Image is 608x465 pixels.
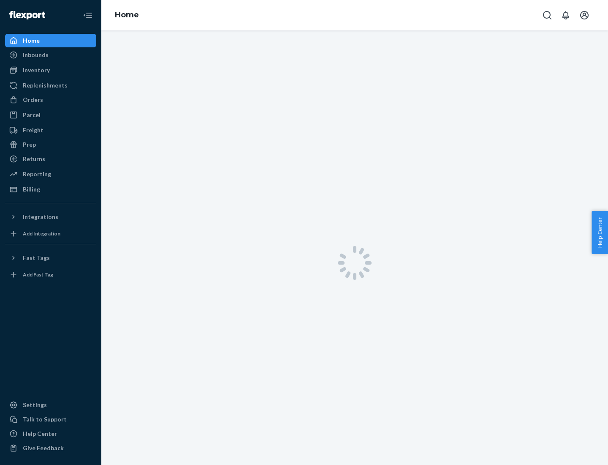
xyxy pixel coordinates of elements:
a: Replenishments [5,79,96,92]
div: Home [23,36,40,45]
div: Give Feedback [23,444,64,452]
a: Parcel [5,108,96,122]
a: Freight [5,123,96,137]
div: Parcel [23,111,41,119]
div: Freight [23,126,43,134]
a: Home [115,10,139,19]
div: Reporting [23,170,51,178]
div: Inventory [23,66,50,74]
div: Orders [23,96,43,104]
div: Add Integration [23,230,60,237]
a: Inventory [5,63,96,77]
div: Fast Tags [23,254,50,262]
a: Billing [5,183,96,196]
ol: breadcrumbs [108,3,146,27]
button: Help Center [592,211,608,254]
div: Talk to Support [23,415,67,424]
div: Help Center [23,429,57,438]
a: Add Fast Tag [5,268,96,282]
div: Add Fast Tag [23,271,53,278]
a: Inbounds [5,48,96,62]
button: Open Search Box [539,7,556,24]
button: Integrations [5,210,96,224]
button: Open notifications [557,7,574,24]
div: Prep [23,140,36,149]
button: Fast Tags [5,251,96,265]
div: Returns [23,155,45,163]
div: Settings [23,401,47,409]
a: Orders [5,93,96,107]
a: Add Integration [5,227,96,241]
div: Inbounds [23,51,49,59]
a: Talk to Support [5,413,96,426]
a: Returns [5,152,96,166]
a: Help Center [5,427,96,440]
a: Home [5,34,96,47]
img: Flexport logo [9,11,45,19]
a: Reporting [5,167,96,181]
div: Replenishments [23,81,68,90]
button: Give Feedback [5,441,96,455]
div: Billing [23,185,40,194]
div: Integrations [23,213,58,221]
button: Open account menu [576,7,593,24]
a: Settings [5,398,96,412]
a: Prep [5,138,96,151]
button: Close Navigation [79,7,96,24]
